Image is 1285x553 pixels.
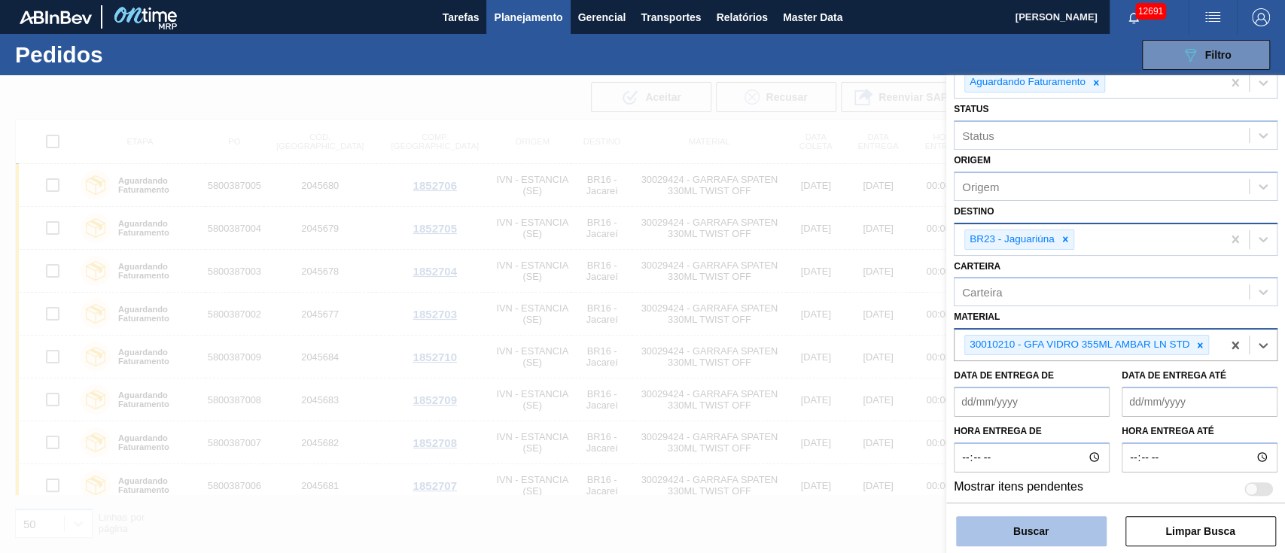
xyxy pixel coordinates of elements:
img: userActions [1204,8,1222,26]
div: Origem [962,180,999,193]
span: Planejamento [494,8,562,26]
div: Status [962,129,994,142]
div: BR23 - Jaguariúna [965,230,1057,249]
label: Mostrar itens pendentes [954,480,1083,498]
label: Data de Entrega de [954,370,1054,381]
label: Hora entrega de [954,421,1110,442]
span: 12691 [1135,3,1166,20]
img: TNhmsLtSVTkK8tSr43FrP2fwEKptu5GPRR3wAAAABJRU5ErkJggg== [20,11,92,24]
img: Logout [1252,8,1270,26]
span: Filtro [1205,49,1232,61]
div: Aguardando Faturamento [965,73,1088,92]
label: Material [954,311,1000,322]
input: dd/mm/yyyy [1122,387,1277,417]
label: Destino [954,206,994,217]
input: dd/mm/yyyy [954,387,1110,417]
div: 30010210 - GFA VIDRO 355ML AMBAR LN STD [965,336,1192,354]
span: Gerencial [578,8,626,26]
h1: Pedidos [15,46,236,63]
label: Status [954,104,988,114]
span: Relatórios [716,8,767,26]
span: Master Data [783,8,842,26]
span: Tarefas [443,8,480,26]
label: Hora entrega até [1122,421,1277,442]
div: Carteira [962,286,1002,299]
button: Filtro [1142,40,1270,70]
label: Origem [954,155,991,166]
span: Transportes [641,8,701,26]
label: Data de Entrega até [1122,370,1226,381]
label: Carteira [954,261,1000,272]
button: Notificações [1110,7,1158,28]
